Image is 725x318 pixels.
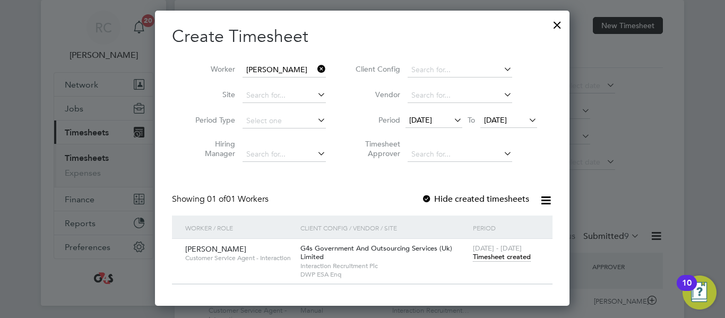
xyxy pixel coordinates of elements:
[185,244,246,254] span: [PERSON_NAME]
[172,25,553,48] h2: Create Timesheet
[473,244,522,253] span: [DATE] - [DATE]
[183,216,298,240] div: Worker / Role
[185,254,292,262] span: Customer Service Agent - Interaction
[243,114,326,128] input: Select one
[408,88,512,103] input: Search for...
[207,194,226,204] span: 01 of
[352,115,400,125] label: Period
[683,276,717,310] button: Open Resource Center, 10 new notifications
[409,115,432,125] span: [DATE]
[408,63,512,78] input: Search for...
[243,63,326,78] input: Search for...
[408,147,512,162] input: Search for...
[300,262,468,270] span: Interaction Recruitment Plc
[298,216,470,240] div: Client Config / Vendor / Site
[352,139,400,158] label: Timesheet Approver
[300,270,468,279] span: DWP ESA Enq
[187,64,235,74] label: Worker
[682,283,692,297] div: 10
[300,244,452,262] span: G4s Government And Outsourcing Services (Uk) Limited
[187,90,235,99] label: Site
[484,115,507,125] span: [DATE]
[187,139,235,158] label: Hiring Manager
[243,88,326,103] input: Search for...
[352,90,400,99] label: Vendor
[421,194,529,204] label: Hide created timesheets
[243,147,326,162] input: Search for...
[473,252,531,262] span: Timesheet created
[207,194,269,204] span: 01 Workers
[172,194,271,205] div: Showing
[470,216,542,240] div: Period
[187,115,235,125] label: Period Type
[352,64,400,74] label: Client Config
[464,113,478,127] span: To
